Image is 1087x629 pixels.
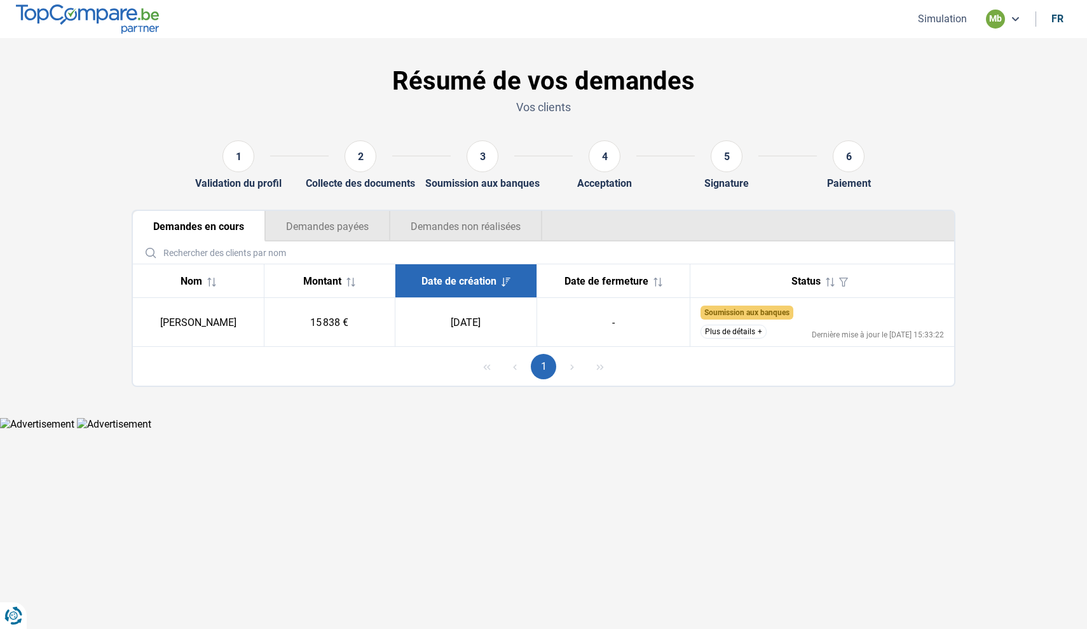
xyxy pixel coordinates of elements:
div: mb [986,10,1005,29]
button: First Page [474,354,500,379]
div: Dernière mise à jour le [DATE] 15:33:22 [812,331,944,339]
div: 1 [222,140,254,172]
span: Status [791,275,821,287]
input: Rechercher des clients par nom [138,241,949,264]
div: Soumission aux banques [425,177,540,189]
div: fr [1051,13,1063,25]
span: Soumission aux banques [704,308,790,317]
button: Demandes non réalisées [390,211,542,241]
div: Acceptation [577,177,632,189]
div: 6 [833,140,865,172]
button: Page 1 [531,354,556,379]
button: Previous Page [502,354,528,379]
div: 4 [589,140,620,172]
div: Signature [704,177,749,189]
span: Date de fermeture [564,275,648,287]
td: [PERSON_NAME] [133,298,264,347]
button: Demandes payées [265,211,390,241]
h1: Résumé de vos demandes [132,66,955,97]
button: Simulation [914,12,971,25]
span: Montant [303,275,341,287]
p: Vos clients [132,99,955,115]
td: - [537,298,690,347]
span: Date de création [421,275,496,287]
div: 3 [467,140,498,172]
div: Paiement [827,177,871,189]
button: Last Page [587,354,613,379]
img: Advertisement [77,418,151,430]
button: Plus de détails [701,325,767,339]
span: Nom [181,275,202,287]
img: TopCompare.be [16,4,159,33]
td: 15 838 € [264,298,395,347]
div: 2 [345,140,376,172]
td: [DATE] [395,298,537,347]
button: Next Page [559,354,585,379]
button: Demandes en cours [133,211,265,241]
div: 5 [711,140,742,172]
div: Collecte des documents [306,177,415,189]
div: Validation du profil [195,177,282,189]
